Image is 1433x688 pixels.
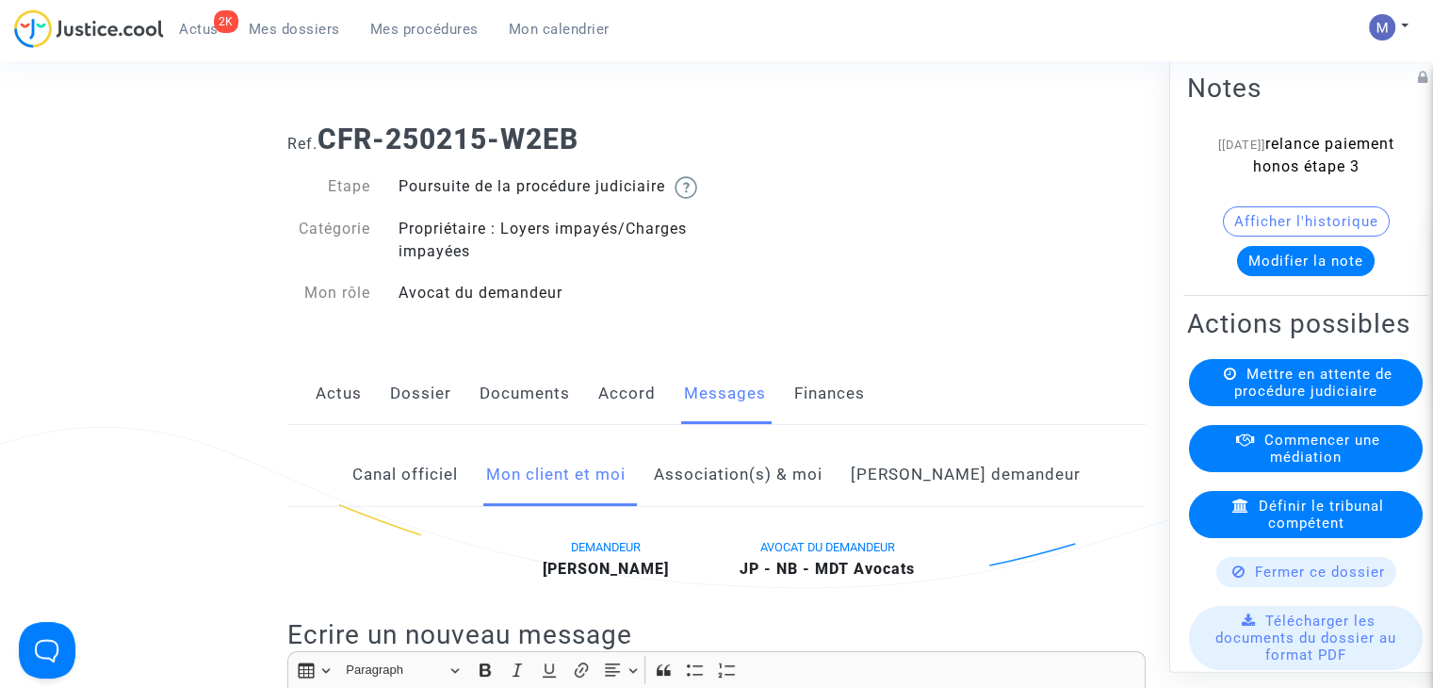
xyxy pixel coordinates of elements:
a: Actus [316,363,362,425]
div: Mon rôle [273,282,384,304]
h2: Notes [1187,72,1425,105]
span: Commencer une médiation [1264,432,1380,466]
b: CFR-250215-W2EB [318,123,578,156]
span: Mon calendrier [509,21,610,38]
a: Finances [794,363,865,425]
img: jc-logo.svg [14,9,164,48]
span: DEMANDEUR [571,540,641,554]
img: help.svg [675,176,697,199]
span: Actus [179,21,219,38]
span: Ref. [287,135,318,153]
div: Editor toolbar [287,651,1146,688]
a: Documents [480,363,570,425]
h2: Actions possibles [1187,307,1425,340]
a: Mes dossiers [234,15,355,43]
span: Paragraph [346,659,444,681]
span: [[DATE]] [1218,138,1265,152]
img: AAcHTtesyyZjLYJxzrkRG5BOJsapQ6nO-85ChvdZAQ62n80C=s96-c [1369,14,1395,41]
span: AVOCAT DU DEMANDEUR [760,540,895,554]
a: Association(s) & moi [654,444,822,506]
div: Avocat du demandeur [384,282,717,304]
div: 2K [214,10,238,33]
a: Accord [598,363,656,425]
span: Mes procédures [370,21,479,38]
button: Paragraph [337,656,467,685]
span: Mettre en attente de procédure judiciaire [1234,366,1392,400]
b: [PERSON_NAME] [543,560,669,578]
a: Mon calendrier [494,15,625,43]
b: JP - NB - MDT Avocats [740,560,915,578]
a: Mon client et moi [486,444,626,506]
a: Messages [684,363,766,425]
iframe: Help Scout Beacon - Open [19,622,75,679]
h2: Ecrire un nouveau message [287,618,1146,651]
a: Canal officiel [352,444,458,506]
div: Catégorie [273,218,384,263]
span: Mes dossiers [249,21,340,38]
button: Modifier la note [1237,246,1375,276]
a: Mes procédures [355,15,494,43]
span: relance paiement honos étape 3 [1253,135,1394,175]
a: Dossier [390,363,451,425]
div: Propriétaire : Loyers impayés/Charges impayées [384,218,717,263]
span: Définir le tribunal compétent [1259,498,1384,532]
div: Etape [273,175,384,199]
a: [PERSON_NAME] demandeur [851,444,1081,506]
div: Poursuite de la procédure judiciaire [384,175,717,199]
a: 2KActus [164,15,234,43]
button: Afficher l'historique [1223,206,1390,237]
span: Fermer ce dossier [1255,564,1385,581]
span: Télécharger les documents du dossier au format PDF [1215,613,1396,663]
